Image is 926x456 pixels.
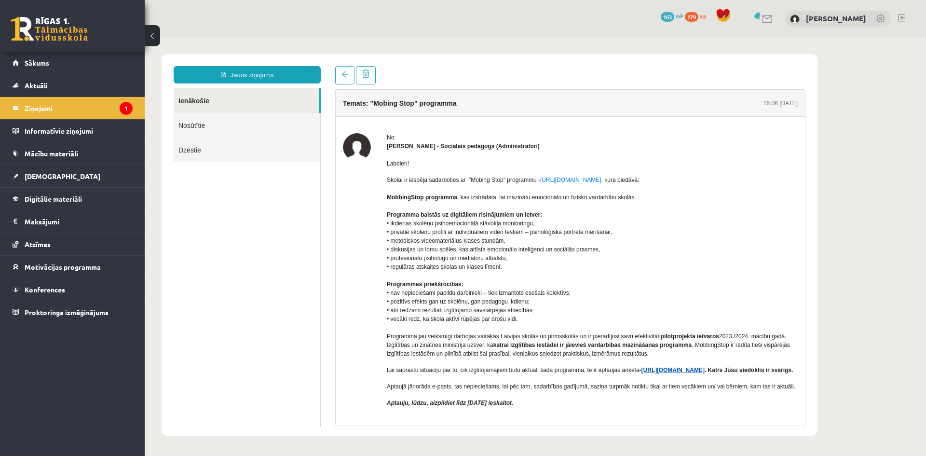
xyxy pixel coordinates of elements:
span: Aktuāli [25,81,48,90]
a: 163 mP [661,12,683,20]
a: Mācību materiāli [13,142,133,165]
span: [DEMOGRAPHIC_DATA] [25,172,100,180]
span: Digitālie materiāli [25,194,82,203]
b: MobbingStop programma [242,157,313,164]
i: 1 [120,102,133,115]
span: Mācību materiāli [25,149,78,158]
p: Skolai ir iespēja sadarboties ar "Mobing Stop" programmu - , kura piedāvā: , kas izstrādāta, lai ... [242,138,653,321]
span: Sākums [25,58,49,67]
p: Lai saprastu situāciju par to, cik izglītojamajiem būtu aktuāli šāda programma, te ir aptaujas an... [242,329,653,337]
legend: Informatīvie ziņojumi [25,120,133,142]
a: Motivācijas programma [13,256,133,278]
a: Nosūtītie [29,76,176,100]
a: Rīgas 1. Tālmācības vidusskola [11,17,88,41]
legend: Ziņojumi [25,97,133,119]
h4: Temats: "Mobing Stop" programma [198,62,312,70]
a: [DEMOGRAPHIC_DATA] [13,165,133,187]
b: katrai izglītības iestādei ir jāievieš vardarbības mazināšanas programma [349,304,547,311]
span: 163 [661,12,674,22]
a: Digitālie materiāli [13,188,133,210]
b: pilotprojekta ietvaros [516,296,574,303]
a: Konferences [13,278,133,301]
a: 179 xp [685,12,711,20]
a: Informatīvie ziņojumi [13,120,133,142]
span: xp [700,12,706,20]
span: Proktoringa izmēģinājums [25,308,109,317]
a: [URL][DOMAIN_NAME] [395,139,457,146]
a: Jauns ziņojums [29,29,176,46]
a: Atzīmes [13,233,133,255]
b: Programmas priekšrocības: [242,244,319,250]
span: Konferences [25,285,65,294]
a: Sākums [13,52,133,74]
legend: Maksājumi [25,210,133,233]
a: [PERSON_NAME] [806,14,866,23]
span: Atzīmes [25,240,51,249]
span: Motivācijas programma [25,263,101,271]
img: Līva Krauze [790,14,800,24]
span: 179 [685,12,698,22]
div: 16:06 [DATE] [619,62,653,70]
a: Aktuāli [13,74,133,97]
a: Ziņojumi1 [13,97,133,119]
p: Labdien! [242,122,653,131]
span: mP [676,12,683,20]
a: Dzēstie [29,100,176,125]
a: Maksājumi [13,210,133,233]
a: Proktoringa izmēģinājums [13,301,133,323]
a: [URL][DOMAIN_NAME] [497,330,560,336]
b: Programma balstās uz digitāliem risinājumiem un ietver: [242,174,397,181]
img: Dagnija Gaubšteina - Sociālais pedagogs [198,96,226,124]
strong: - . Katrs Jūsu viedoklis ir svarīgs. [495,330,649,336]
strong: [PERSON_NAME] - Sociālais pedagogs (Administratori) [242,106,395,112]
a: Ienākošie [29,51,174,76]
em: Aptauju, lūdzu, aizpildiet līdz [DATE] ieskaitot. [242,362,368,369]
div: No: [242,96,653,105]
p: Aptaujā jānorāda e-pasts, tas nepieciešams, lai pēc tam, sadarbības gadījumā, saziņa turpmāk noti... [242,345,653,354]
